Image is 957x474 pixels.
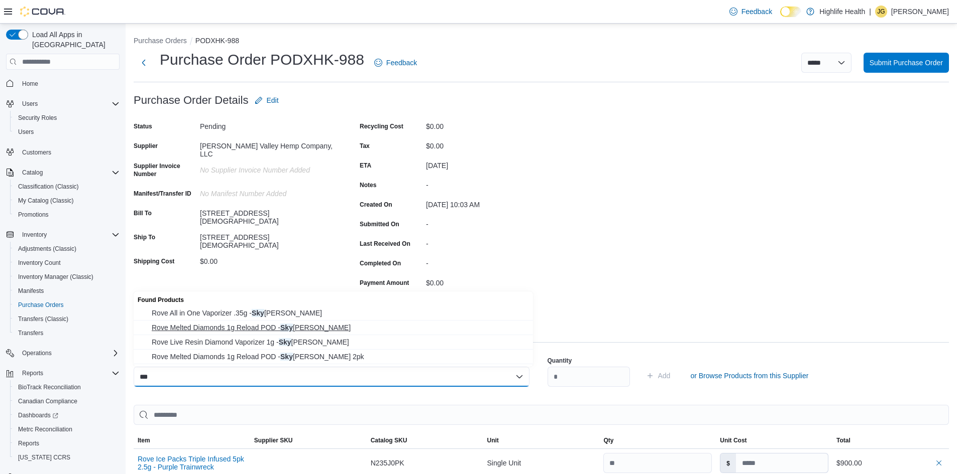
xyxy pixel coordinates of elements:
a: Promotions [14,209,53,221]
img: Cova [20,7,65,17]
div: No Supplier Invoice Number added [200,162,335,174]
label: ETA [360,162,371,170]
span: Adjustments (Classic) [14,243,120,255]
div: Single Unit [483,453,600,473]
button: Item [134,432,250,448]
button: Purchase Orders [134,37,187,45]
label: Ship To [134,233,155,241]
label: Bill To [134,209,152,217]
span: Purchase Orders [14,299,120,311]
button: Submit Purchase Order [864,53,949,73]
span: Canadian Compliance [14,395,120,407]
button: Reports [10,436,124,450]
div: $0.00 [426,118,561,130]
span: Catalog SKU [371,436,407,444]
span: Customers [18,146,120,159]
button: Reports [18,367,47,379]
button: Classification (Classic) [10,180,124,194]
span: Reports [22,369,43,377]
span: Purchase Orders [18,301,64,309]
span: Load All Apps in [GEOGRAPHIC_DATA] [28,30,120,50]
p: | [869,6,871,18]
span: Washington CCRS [14,451,120,463]
nav: An example of EuiBreadcrumbs [134,36,949,48]
a: Security Roles [14,112,61,124]
button: Reports [2,366,124,380]
a: Dashboards [14,409,62,421]
div: $0.00 [426,275,561,287]
span: Qty [603,436,613,444]
div: $0.00 [426,138,561,150]
a: Manifests [14,285,48,297]
a: Purchase Orders [14,299,68,311]
label: Recycling Cost [360,122,403,130]
button: Manifests [10,284,124,298]
button: Transfers [10,326,124,340]
span: Inventory Count [18,259,61,267]
button: Purchase Orders [10,298,124,312]
button: Inventory [2,228,124,242]
span: Manifests [18,287,44,295]
span: Customers [22,148,51,156]
div: [STREET_ADDRESS][DEMOGRAPHIC_DATA] [200,205,335,225]
a: Inventory Count [14,257,65,269]
label: Status [134,122,152,130]
a: Transfers [14,327,47,339]
span: Catalog [18,167,120,179]
span: Transfers (Classic) [18,315,68,323]
button: Users [10,125,124,139]
span: Inventory Manager (Classic) [14,271,120,283]
span: Users [18,98,120,110]
div: Choose from the following options [134,291,533,364]
span: Submit Purchase Order [870,58,943,68]
span: Edit [267,95,279,105]
span: Inventory Count [14,257,120,269]
span: Transfers (Classic) [14,313,120,325]
span: Classification (Classic) [14,181,120,193]
div: Found Products [134,291,533,306]
button: Add [642,366,675,386]
button: My Catalog (Classic) [10,194,124,208]
div: Jennifer Gierum [875,6,887,18]
a: Feedback [725,2,776,22]
label: Shipping Cost [134,257,174,265]
span: Promotions [14,209,120,221]
button: Rove Melted Diamonds 1g Reload POD - Skywalker OG [134,321,533,335]
button: Canadian Compliance [10,394,124,408]
span: My Catalog (Classic) [18,197,74,205]
span: Inventory Manager (Classic) [18,273,93,281]
span: Operations [18,347,120,359]
span: Reports [18,367,120,379]
button: or Browse Products from this Supplier [686,366,812,386]
label: Last Received On [360,240,410,248]
span: Canadian Compliance [18,397,77,405]
span: Promotions [18,211,49,219]
a: My Catalog (Classic) [14,195,78,207]
a: Metrc Reconciliation [14,423,76,435]
a: Reports [14,437,43,449]
label: $ [720,453,736,472]
span: Users [14,126,120,138]
span: Feedback [386,58,417,68]
span: Adjustments (Classic) [18,245,76,253]
button: Edit [251,90,283,110]
div: [DATE] 10:03 AM [426,197,561,209]
button: Qty [599,432,716,448]
span: Reports [14,437,120,449]
span: N235J0PK [371,457,404,469]
button: Unit [483,432,600,448]
button: Next [134,53,154,73]
button: Inventory Manager (Classic) [10,270,124,284]
div: - [426,177,561,189]
span: Manifests [14,285,120,297]
button: Catalog SKU [367,432,483,448]
button: Operations [18,347,56,359]
button: Catalog [18,167,47,179]
div: $0.00 [200,253,335,265]
button: Transfers (Classic) [10,312,124,326]
button: Unit Cost [716,432,832,448]
button: Inventory [18,229,51,241]
button: Rove Live Resin Diamond Vaporizer 1g - Skywalker OG [134,335,533,350]
span: Inventory [18,229,120,241]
